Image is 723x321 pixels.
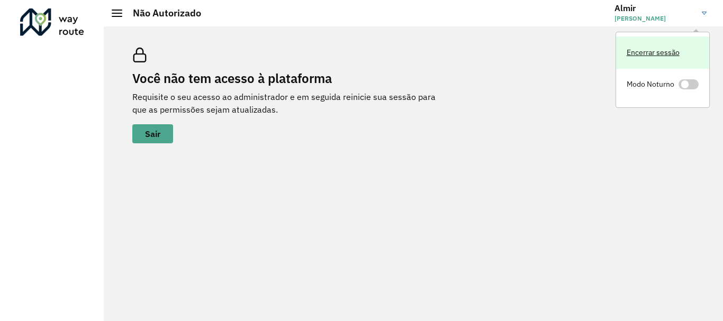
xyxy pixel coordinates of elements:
button: button [132,124,173,143]
span: Modo Noturno [627,79,674,90]
h3: Almir [614,3,694,13]
h2: Não Autorizado [122,7,201,19]
span: Sair [145,130,160,138]
span: [PERSON_NAME] [614,14,694,23]
p: Requisite o seu acesso ao administrador e em seguida reinicie sua sessão para que as permissões s... [132,90,450,116]
a: Encerrar sessão [616,36,709,69]
h2: Você não tem acesso à plataforma [132,71,450,86]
